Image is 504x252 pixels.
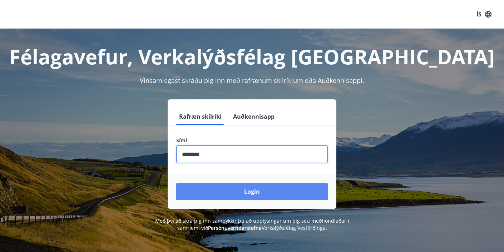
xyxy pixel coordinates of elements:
[176,183,328,200] button: Login
[140,76,364,85] span: Vinsamlegast skráðu þig inn með rafrænum skilríkjum eða Auðkennisappi.
[155,217,349,231] span: Með því að skrá þig inn samþykkir þú að upplýsingar um þig séu meðhöndlaðar í samræmi við Verkalý...
[473,8,495,21] button: ÍS
[9,43,495,70] h1: Félagavefur, Verkalýðsfélag [GEOGRAPHIC_DATA]
[176,108,224,125] button: Rafræn skilríki
[176,137,328,144] label: Sími
[208,224,262,231] a: Persónuverndarstefna
[230,108,277,125] button: Auðkennisapp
